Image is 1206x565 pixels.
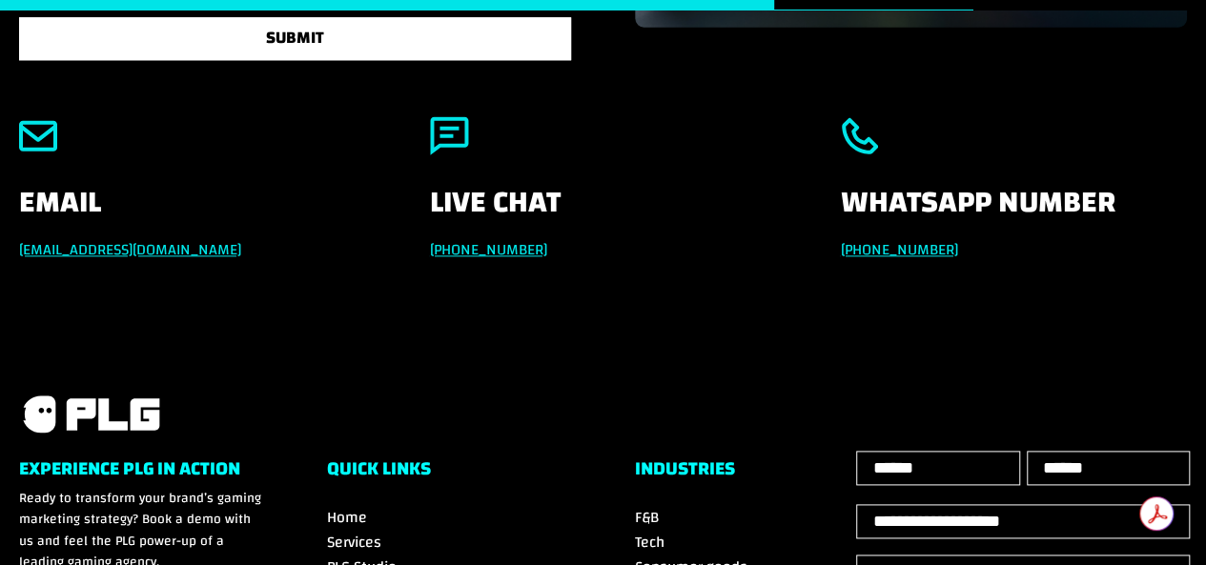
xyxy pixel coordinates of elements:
[327,528,381,556] a: Services
[19,459,263,488] h6: Experience PLG in Action
[19,17,571,60] button: SUBMIT
[327,459,571,488] h6: Quick Links
[19,235,241,264] a: [EMAIL_ADDRESS][DOMAIN_NAME]
[635,503,659,532] a: F&B
[19,116,57,155] img: email
[19,188,365,237] h4: Email
[19,393,162,435] a: PLG
[430,235,547,264] a: [PHONE_NUMBER]
[841,188,1187,237] h4: Whatsapp Number
[635,459,879,488] h6: Industries
[19,393,162,435] img: PLG logo
[841,235,958,264] a: [PHONE_NUMBER]
[635,528,664,556] a: Tech
[1111,474,1206,565] iframe: Chat Widget
[430,188,776,237] h4: Live Chat
[327,503,367,532] a: Home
